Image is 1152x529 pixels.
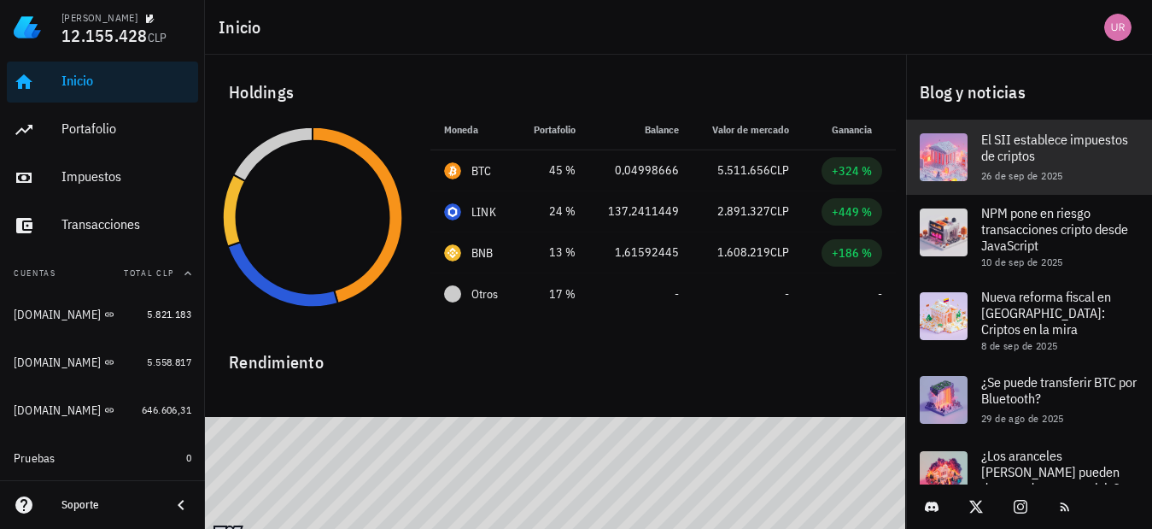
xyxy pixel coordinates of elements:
span: CLP [770,162,789,178]
div: 1,61592445 [603,244,679,262]
div: Soporte [61,498,157,512]
span: 2.891.327 [717,203,770,219]
div: 0,04998666 [603,162,679,179]
div: +449 % [832,203,872,220]
span: 10 de sep de 2025 [981,256,1063,268]
div: 137,2411449 [603,203,679,220]
th: Valor de mercado [693,109,803,150]
div: 24 % [529,203,576,220]
div: 17 % [529,285,576,303]
div: avatar [1104,14,1132,41]
th: Balance [589,109,693,150]
a: [DOMAIN_NAME] 646.606,31 [7,390,198,431]
img: LedgiFi [14,14,41,41]
span: CLP [770,203,789,219]
div: 13 % [529,244,576,262]
button: CuentasTotal CLP [7,253,198,294]
span: 12.155.428 [61,24,148,47]
div: [DOMAIN_NAME] [14,356,101,370]
div: 45 % [529,162,576,179]
span: El SII establece impuestos de criptos [981,131,1128,164]
div: +324 % [832,162,872,179]
a: ¿Se puede transferir BTC por Bluetooth? 29 de ago de 2025 [906,362,1152,438]
th: Moneda [430,109,516,150]
span: 1.608.219 [717,244,770,260]
div: LINK [471,203,496,220]
div: Impuestos [61,168,191,185]
a: Inicio [7,62,198,103]
span: Otros [471,285,498,303]
span: - [675,286,679,302]
div: [DOMAIN_NAME] [14,403,101,418]
div: BNB [471,244,494,262]
span: CLP [148,30,167,45]
span: Nueva reforma fiscal en [GEOGRAPHIC_DATA]: Criptos en la mira [981,288,1111,338]
a: Nueva reforma fiscal en [GEOGRAPHIC_DATA]: Criptos en la mira 8 de sep de 2025 [906,279,1152,362]
span: 8 de sep de 2025 [981,339,1057,352]
a: Impuestos [7,157,198,198]
div: Holdings [215,65,896,120]
div: +186 % [832,244,872,262]
div: Rendimiento [215,335,896,376]
div: LINK-icon [444,203,461,220]
div: BTC [471,162,492,179]
span: NPM pone en riesgo transacciones cripto desde JavaScript [981,204,1128,254]
a: [DOMAIN_NAME] 5.821.183 [7,294,198,335]
a: Pruebas 0 [7,438,198,479]
a: Portafolio [7,109,198,150]
span: Ganancia [832,123,882,136]
a: [DOMAIN_NAME] 5.558.817 [7,342,198,383]
div: Blog y noticias [906,65,1152,120]
div: [PERSON_NAME] [61,11,137,25]
div: [DOMAIN_NAME] [14,308,101,322]
span: - [878,286,882,302]
div: Transacciones [61,216,191,232]
span: 29 de ago de 2025 [981,412,1064,425]
div: BNB-icon [444,244,461,262]
th: Portafolio [516,109,589,150]
div: Pruebas [14,451,56,466]
div: Portafolio [61,120,191,137]
div: BTC-icon [444,162,461,179]
button: Archivadas [7,479,198,520]
span: 5.558.817 [147,356,191,368]
a: Transacciones [7,205,198,246]
span: 5.821.183 [147,308,191,320]
a: NPM pone en riesgo transacciones cripto desde JavaScript 10 de sep de 2025 [906,195,1152,279]
span: ¿Los aranceles [PERSON_NAME] pueden desencadenar una crisis? [981,447,1120,497]
span: 646.606,31 [142,403,191,416]
div: Inicio [61,73,191,89]
span: 0 [186,451,191,464]
span: 5.511.656 [717,162,770,178]
span: - [785,286,789,302]
span: 26 de sep de 2025 [981,169,1063,182]
h1: Inicio [219,14,268,41]
a: El SII establece impuestos de criptos 26 de sep de 2025 [906,120,1152,195]
a: ¿Los aranceles [PERSON_NAME] pueden desencadenar una crisis? [906,438,1152,521]
span: ¿Se puede transferir BTC por Bluetooth? [981,373,1137,407]
span: CLP [770,244,789,260]
span: Total CLP [124,267,174,279]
